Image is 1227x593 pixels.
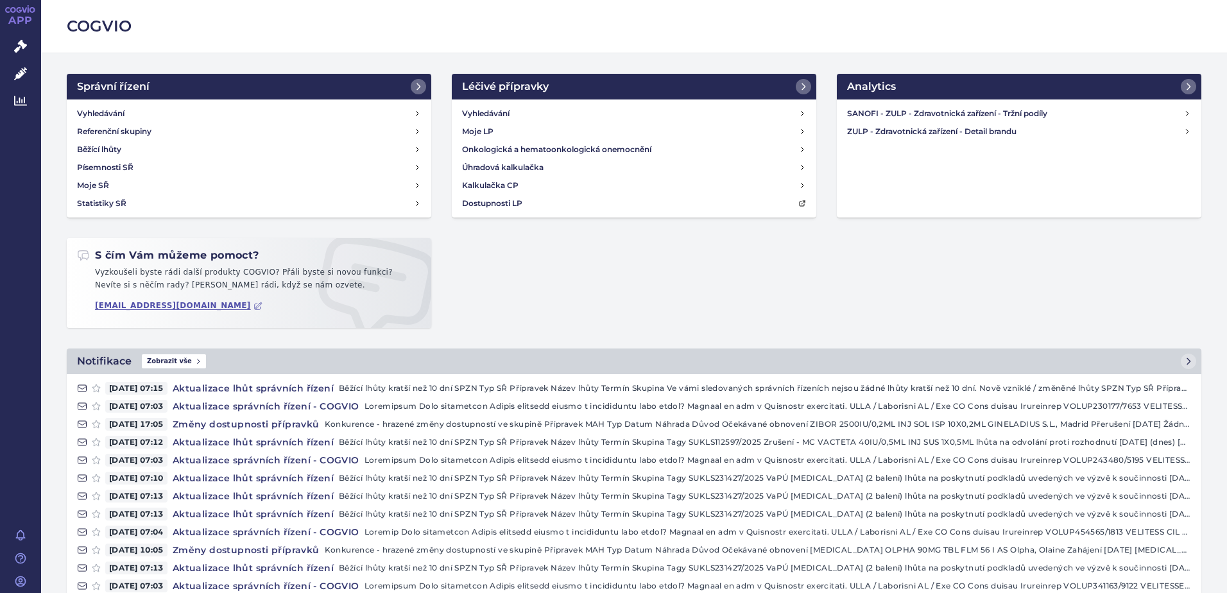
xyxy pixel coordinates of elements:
[105,382,167,395] span: [DATE] 07:15
[167,382,339,395] h4: Aktualizace lhůt správních řízení
[339,472,1191,485] p: Běžící lhůty kratší než 10 dní SPZN Typ SŘ Přípravek Název lhůty Termín Skupina Tagy SUKLS231427/...
[105,400,167,413] span: [DATE] 07:03
[72,123,426,141] a: Referenční skupiny
[325,544,1191,556] p: Konkurence - hrazené změny dostupností ve skupině Přípravek MAH Typ Datum Náhrada Důvod Očekávané...
[105,544,167,556] span: [DATE] 10:05
[457,105,811,123] a: Vyhledávání
[365,580,1191,592] p: Loremipsum Dolo sitametcon Adipis elitsedd eiusmo t incididuntu labo etdol? Magnaal en adm v Quis...
[72,105,426,123] a: Vyhledávání
[837,74,1201,99] a: Analytics
[105,580,167,592] span: [DATE] 07:03
[847,107,1183,120] h4: SANOFI - ZULP - Zdravotnická zařízení - Tržní podíly
[365,526,1191,538] p: Loremip Dolo sitametcon Adipis elitsedd eiusmo t incididuntu labo etdol? Magnaal en adm v Quisnos...
[77,143,121,156] h4: Běžící lhůty
[105,454,167,467] span: [DATE] 07:03
[167,508,339,520] h4: Aktualizace lhůt správních řízení
[365,400,1191,413] p: Loremipsum Dolo sitametcon Adipis elitsedd eiusmo t incididuntu labo etdol? Magnaal en adm v Quis...
[462,107,510,120] h4: Vyhledávání
[167,562,339,574] h4: Aktualizace lhůt správních řízení
[105,490,167,503] span: [DATE] 07:13
[72,176,426,194] a: Moje SŘ
[167,544,325,556] h4: Změny dostupnosti přípravků
[167,436,339,449] h4: Aktualizace lhůt správních řízení
[77,354,132,369] h2: Notifikace
[457,123,811,141] a: Moje LP
[142,354,206,368] span: Zobrazit vše
[72,194,426,212] a: Statistiky SŘ
[339,562,1191,574] p: Běžící lhůty kratší než 10 dní SPZN Typ SŘ Přípravek Název lhůty Termín Skupina Tagy SUKLS231427/...
[167,580,365,592] h4: Aktualizace správních řízení - COGVIO
[339,436,1191,449] p: Běžící lhůty kratší než 10 dní SPZN Typ SŘ Přípravek Název lhůty Termín Skupina Tagy SUKLS112597/...
[365,454,1191,467] p: Loremipsum Dolo sitametcon Adipis elitsedd eiusmo t incididuntu labo etdol? Magnaal en adm v Quis...
[77,197,126,210] h4: Statistiky SŘ
[462,125,493,138] h4: Moje LP
[462,161,544,174] h4: Úhradová kalkulačka
[339,382,1191,395] p: Běžící lhůty kratší než 10 dní SPZN Typ SŘ Přípravek Název lhůty Termín Skupina Ve vámi sledovaný...
[847,125,1183,138] h4: ZULP - Zdravotnická zařízení - Detail brandu
[457,176,811,194] a: Kalkulačka CP
[339,490,1191,503] p: Běžící lhůty kratší než 10 dní SPZN Typ SŘ Přípravek Název lhůty Termín Skupina Tagy SUKLS231427/...
[105,562,167,574] span: [DATE] 07:13
[77,179,109,192] h4: Moje SŘ
[462,79,549,94] h2: Léčivé přípravky
[452,74,816,99] a: Léčivé přípravky
[72,159,426,176] a: Písemnosti SŘ
[105,526,167,538] span: [DATE] 07:04
[462,197,522,210] h4: Dostupnosti LP
[105,418,167,431] span: [DATE] 17:05
[95,301,262,311] a: [EMAIL_ADDRESS][DOMAIN_NAME]
[77,107,124,120] h4: Vyhledávání
[77,125,151,138] h4: Referenční skupiny
[167,526,365,538] h4: Aktualizace správních řízení - COGVIO
[462,143,651,156] h4: Onkologická a hematoonkologická onemocnění
[457,194,811,212] a: Dostupnosti LP
[77,266,421,296] p: Vyzkoušeli byste rádi další produkty COGVIO? Přáli byste si novou funkci? Nevíte si s něčím rady?...
[67,74,431,99] a: Správní řízení
[167,490,339,503] h4: Aktualizace lhůt správních řízení
[167,418,325,431] h4: Změny dostupnosti přípravků
[457,141,811,159] a: Onkologická a hematoonkologická onemocnění
[339,508,1191,520] p: Běžící lhůty kratší než 10 dní SPZN Typ SŘ Přípravek Název lhůty Termín Skupina Tagy SUKLS231427/...
[77,161,133,174] h4: Písemnosti SŘ
[77,79,150,94] h2: Správní řízení
[105,436,167,449] span: [DATE] 07:12
[67,15,1201,37] h2: COGVIO
[167,472,339,485] h4: Aktualizace lhůt správních řízení
[67,348,1201,374] a: NotifikaceZobrazit vše
[167,454,365,467] h4: Aktualizace správních řízení - COGVIO
[325,418,1191,431] p: Konkurence - hrazené změny dostupností ve skupině Přípravek MAH Typ Datum Náhrada Důvod Očekávané...
[457,159,811,176] a: Úhradová kalkulačka
[72,141,426,159] a: Běžící lhůty
[167,400,365,413] h4: Aktualizace správních řízení - COGVIO
[842,123,1196,141] a: ZULP - Zdravotnická zařízení - Detail brandu
[105,472,167,485] span: [DATE] 07:10
[462,179,519,192] h4: Kalkulačka CP
[77,248,259,262] h2: S čím Vám můžeme pomoct?
[842,105,1196,123] a: SANOFI - ZULP - Zdravotnická zařízení - Tržní podíly
[105,508,167,520] span: [DATE] 07:13
[847,79,896,94] h2: Analytics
